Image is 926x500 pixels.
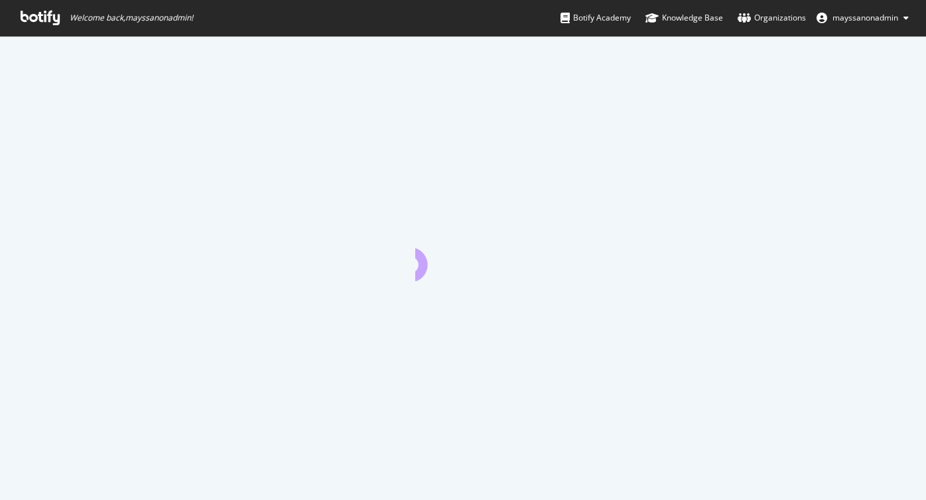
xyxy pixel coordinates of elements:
span: mayssanonadmin [832,12,898,23]
div: Knowledge Base [645,11,723,25]
div: Organizations [738,11,806,25]
span: Welcome back, mayssanonadmin ! [70,13,193,23]
button: mayssanonadmin [806,7,919,29]
div: Botify Academy [561,11,631,25]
